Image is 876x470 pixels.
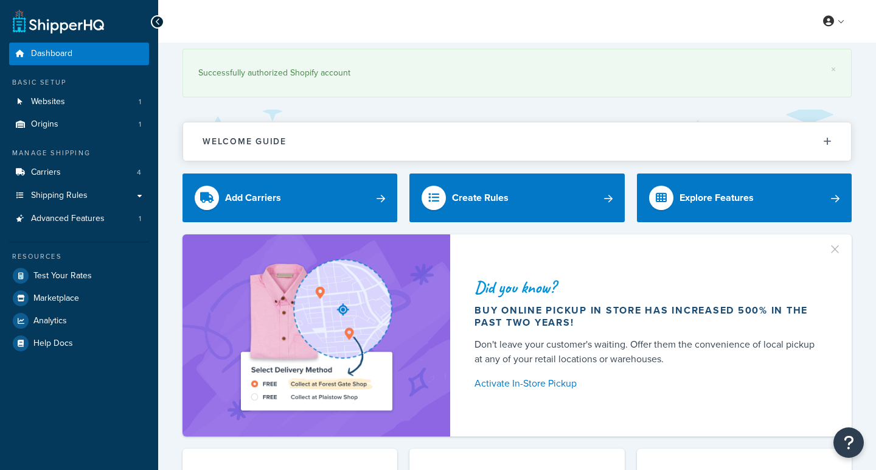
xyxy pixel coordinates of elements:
div: Did you know? [474,279,822,296]
span: Shipping Rules [31,191,88,201]
div: Create Rules [452,189,509,206]
div: Successfully authorized Shopify account [198,65,836,82]
div: Buy online pickup in store has increased 500% in the past two years! [474,304,822,329]
a: Analytics [9,310,149,332]
a: Test Your Rates [9,265,149,287]
span: 1 [139,97,141,107]
a: Help Docs [9,332,149,354]
span: Origins [31,119,58,130]
a: Websites1 [9,91,149,113]
a: Create Rules [409,174,624,222]
a: Carriers4 [9,161,149,184]
a: Shipping Rules [9,184,149,207]
span: 1 [139,119,141,130]
li: Origins [9,113,149,136]
span: Advanced Features [31,214,105,224]
span: Marketplace [33,293,79,304]
div: Basic Setup [9,77,149,88]
h2: Welcome Guide [203,137,287,146]
li: Advanced Features [9,208,149,230]
span: 1 [139,214,141,224]
div: Explore Features [680,189,754,206]
li: Websites [9,91,149,113]
a: Add Carriers [182,174,397,222]
div: Manage Shipping [9,148,149,158]
a: Activate In-Store Pickup [474,375,822,392]
a: Origins1 [9,113,149,136]
span: Test Your Rates [33,271,92,281]
div: Resources [9,251,149,262]
li: Carriers [9,161,149,184]
a: Explore Features [637,174,852,222]
span: Carriers [31,167,61,178]
button: Welcome Guide [183,122,851,161]
span: Websites [31,97,65,107]
a: Advanced Features1 [9,208,149,230]
span: 4 [137,167,141,178]
span: Help Docs [33,338,73,349]
span: Dashboard [31,49,72,59]
div: Add Carriers [225,189,281,206]
a: Marketplace [9,287,149,309]
a: Dashboard [9,43,149,65]
img: ad-shirt-map-b0359fc47e01cab431d101c4b569394f6a03f54285957d908178d52f29eb9668.png [206,253,426,418]
button: Open Resource Center [833,427,864,458]
span: Analytics [33,316,67,326]
a: × [831,65,836,74]
div: Don't leave your customer's waiting. Offer them the convenience of local pickup at any of your re... [474,337,822,367]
